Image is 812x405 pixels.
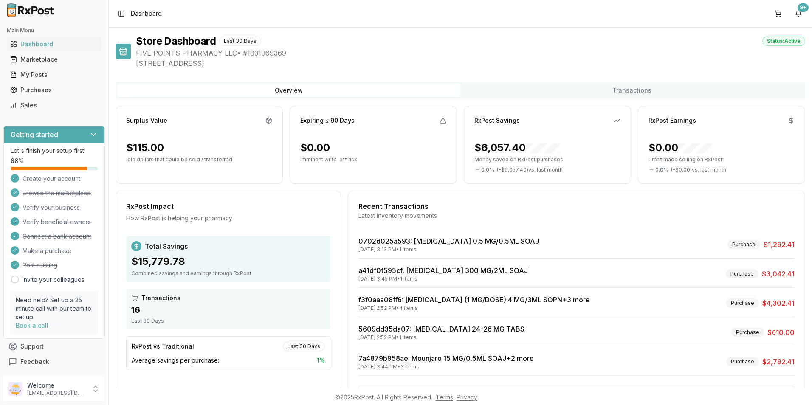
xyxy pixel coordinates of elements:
[460,84,804,97] button: Transactions
[132,356,219,365] span: Average savings per purchase:
[23,247,71,255] span: Make a purchase
[23,276,85,284] a: Invite your colleagues
[23,232,91,241] span: Connect a bank account
[126,116,167,125] div: Surplus Value
[358,201,795,211] div: Recent Transactions
[7,98,101,113] a: Sales
[762,37,805,46] div: Status: Active
[481,166,494,173] span: 0.0 %
[126,214,330,222] div: How RxPost is helping your pharmacy
[3,3,58,17] img: RxPost Logo
[8,382,22,396] img: User avatar
[726,298,759,308] div: Purchase
[300,116,355,125] div: Expiring ≤ 90 Days
[358,211,795,220] div: Latest inventory movements
[358,305,590,312] div: [DATE] 2:52 PM • 4 items
[358,325,524,333] a: 5609dd35da07: [MEDICAL_DATA] 24-26 MG TABS
[20,357,49,366] span: Feedback
[3,68,105,82] button: My Posts
[474,116,520,125] div: RxPost Savings
[10,101,98,110] div: Sales
[648,156,795,163] p: Profit made selling on RxPost
[655,166,668,173] span: 0.0 %
[27,381,86,390] p: Welcome
[7,67,101,82] a: My Posts
[141,294,180,302] span: Transactions
[358,334,524,341] div: [DATE] 2:52 PM • 1 items
[671,166,726,173] span: ( - $0.00 ) vs. last month
[358,266,528,275] a: a41df0f595cf: [MEDICAL_DATA] 300 MG/2ML SOAJ
[358,354,534,363] a: 7a4879b958ae: Mounjaro 15 MG/0.5ML SOAJ+2 more
[131,318,325,324] div: Last 30 Days
[11,146,98,155] p: Let's finish your setup first!
[3,37,105,51] button: Dashboard
[16,296,93,321] p: Need help? Set up a 25 minute call with our team to set up.
[136,34,216,48] h1: Store Dashboard
[3,98,105,112] button: Sales
[131,255,325,268] div: $15,779.78
[358,276,528,282] div: [DATE] 3:45 PM • 1 items
[436,394,453,401] a: Terms
[283,342,325,351] div: Last 30 Days
[798,3,809,12] div: 9+
[7,52,101,67] a: Marketplace
[3,53,105,66] button: Marketplace
[317,356,325,365] span: 1 %
[726,269,758,278] div: Purchase
[762,269,795,279] span: $3,042.41
[497,166,563,173] span: ( - $6,057.40 ) vs. last month
[648,141,712,155] div: $0.00
[10,55,98,64] div: Marketplace
[10,86,98,94] div: Purchases
[457,394,477,401] a: Privacy
[3,354,105,369] button: Feedback
[474,156,620,163] p: Money saved on RxPost purchases
[358,386,795,399] button: View All Transactions
[300,156,446,163] p: Imminent write-off risk
[300,141,330,155] div: $0.00
[131,270,325,277] div: Combined savings and earnings through RxPost
[126,156,272,163] p: Idle dollars that could be sold / transferred
[132,342,194,351] div: RxPost vs Traditional
[358,363,534,370] div: [DATE] 3:44 PM • 3 items
[27,390,86,397] p: [EMAIL_ADDRESS][DOMAIN_NAME]
[131,304,325,316] div: 16
[3,339,105,354] button: Support
[145,241,188,251] span: Total Savings
[23,189,91,197] span: Browse the marketplace
[764,239,795,250] span: $1,292.41
[16,322,48,329] a: Book a call
[126,201,330,211] div: RxPost Impact
[358,237,539,245] a: 0702d025a593: [MEDICAL_DATA] 0.5 MG/0.5ML SOAJ
[131,9,162,18] span: Dashboard
[10,70,98,79] div: My Posts
[767,327,795,337] span: $610.00
[136,58,805,68] span: [STREET_ADDRESS]
[762,298,795,308] span: $4,302.41
[7,37,101,52] a: Dashboard
[11,129,58,140] h3: Getting started
[727,240,760,249] div: Purchase
[136,48,805,58] span: FIVE POINTS PHARMACY LLC • # 1831969369
[731,328,764,337] div: Purchase
[7,82,101,98] a: Purchases
[358,246,539,253] div: [DATE] 3:13 PM • 1 items
[23,174,80,183] span: Create your account
[10,40,98,48] div: Dashboard
[117,84,460,97] button: Overview
[783,376,804,397] iframe: Intercom live chat
[762,357,795,367] span: $2,792.41
[792,7,805,20] button: 9+
[648,116,696,125] div: RxPost Earnings
[726,357,759,366] div: Purchase
[474,141,560,155] div: $6,057.40
[219,37,261,46] div: Last 30 Days
[7,27,101,34] h2: Main Menu
[358,295,590,304] a: f3f0aaa08ff6: [MEDICAL_DATA] (1 MG/DOSE) 4 MG/3ML SOPN+3 more
[23,261,57,270] span: Post a listing
[11,157,24,165] span: 88 %
[131,9,162,18] nav: breadcrumb
[126,141,164,155] div: $115.00
[3,83,105,97] button: Purchases
[23,203,80,212] span: Verify your business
